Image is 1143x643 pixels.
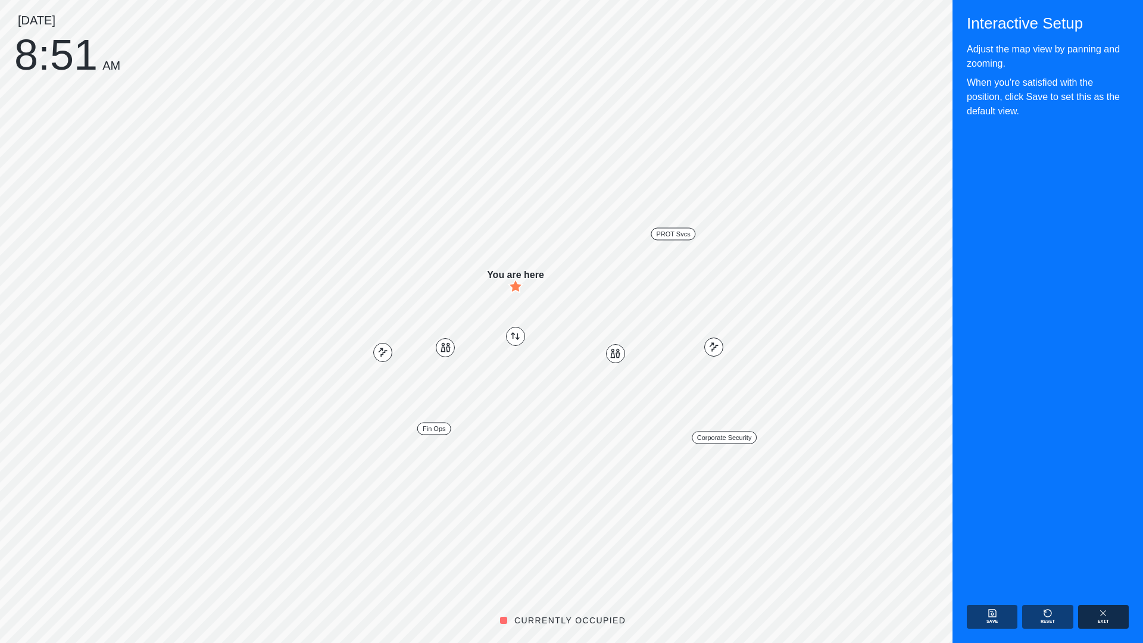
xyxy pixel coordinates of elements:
[967,42,1129,71] p: Adjust the map view by panning and zooming.
[986,618,998,625] p: Save
[1078,605,1129,629] button: Exit
[967,605,1017,629] button: Save
[1041,618,1055,625] p: Reset
[1098,618,1109,625] p: Exit
[967,76,1129,118] p: When you're satisfied with the position, click Save to set this as the default view.
[1022,605,1073,629] button: Reset
[967,14,1129,33] p: Interactive Setup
